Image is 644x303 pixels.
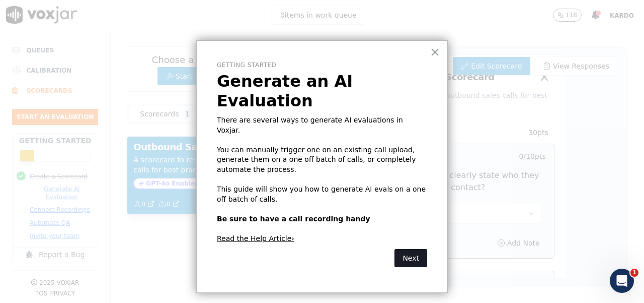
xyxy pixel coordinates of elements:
span: 1 [630,269,638,277]
p: Generate an AI Evaluation [217,72,427,110]
button: Close [430,44,440,60]
p: This guide will show you how to generate AI evals on a one off batch of calls. [217,185,427,204]
a: Read the Help Article› [217,234,294,243]
button: Next [394,249,427,267]
strong: Be sure to have a call recording handy [217,215,370,223]
iframe: Intercom live chat [610,269,634,293]
p: Getting Started [217,61,427,70]
p: There are several ways to generate AI evaluations in Voxjar. [217,115,427,135]
p: You can manually trigger one on an existing call upload, generate them on a one off batch of call... [217,145,427,175]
